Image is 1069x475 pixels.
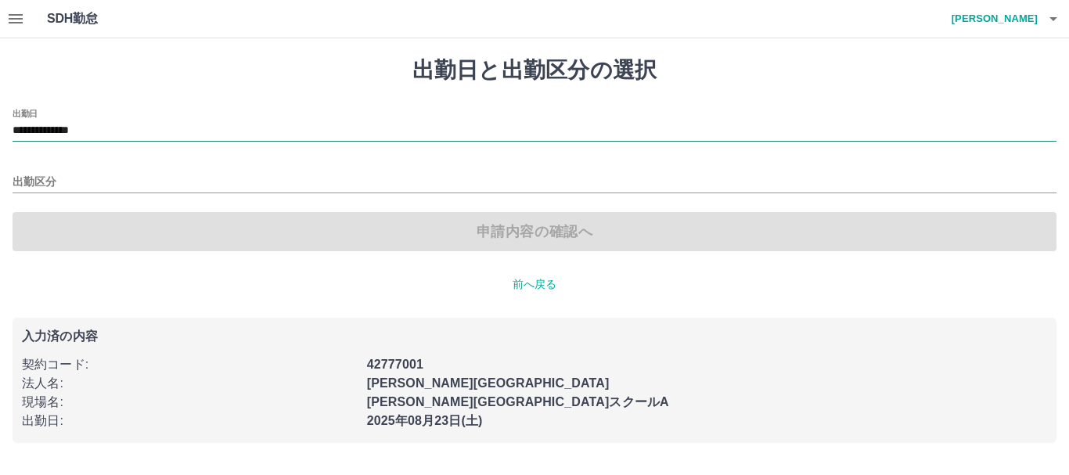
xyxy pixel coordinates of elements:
b: [PERSON_NAME][GEOGRAPHIC_DATA] [367,376,610,390]
p: 入力済の内容 [22,330,1047,343]
p: 前へ戻る [13,276,1056,293]
b: 42777001 [367,358,423,371]
p: 現場名 : [22,393,358,412]
p: 契約コード : [22,355,358,374]
p: 出勤日 : [22,412,358,430]
h1: 出勤日と出勤区分の選択 [13,57,1056,84]
p: 法人名 : [22,374,358,393]
label: 出勤日 [13,107,38,119]
b: 2025年08月23日(土) [367,414,483,427]
b: [PERSON_NAME][GEOGRAPHIC_DATA]スクールA [367,395,669,408]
